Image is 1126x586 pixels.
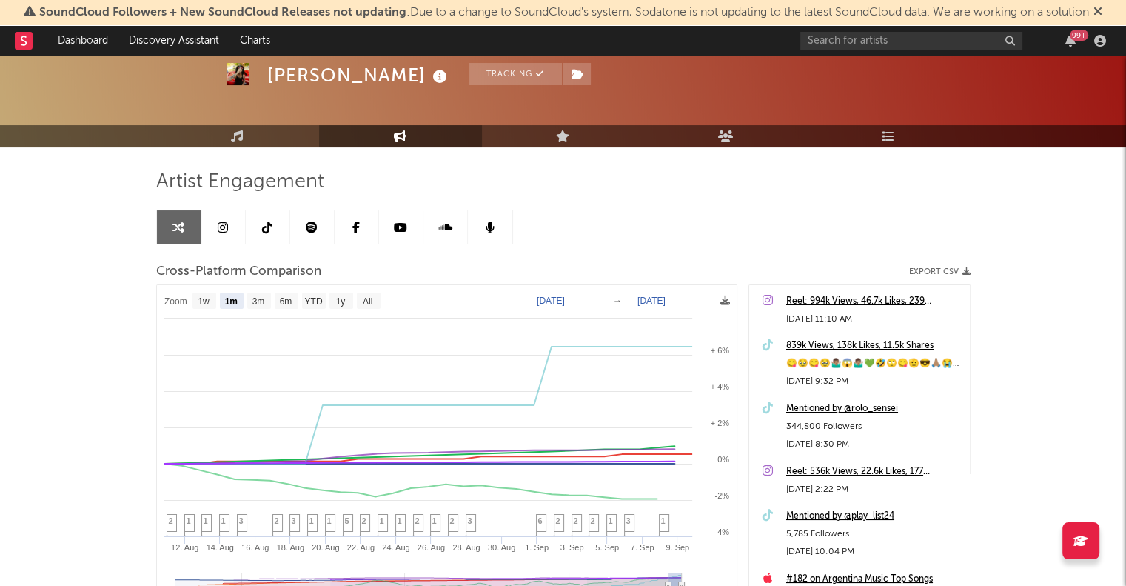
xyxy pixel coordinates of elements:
[382,543,409,552] text: 24. Aug
[714,527,729,536] text: -4%
[267,63,451,87] div: [PERSON_NAME]
[556,516,560,525] span: 2
[469,63,562,85] button: Tracking
[156,173,324,191] span: Artist Engagement
[786,293,962,310] a: Reel: 994k Views, 46.7k Likes, 239 Comments
[786,543,962,561] div: [DATE] 10:04 PM
[198,296,210,307] text: 1w
[786,481,962,499] div: [DATE] 2:22 PM
[538,516,543,525] span: 6
[47,26,118,56] a: Dashboard
[417,543,444,552] text: 26. Aug
[327,516,332,525] span: 1
[206,543,233,552] text: 14. Aug
[666,543,689,552] text: 9. Sep
[609,516,613,525] span: 1
[450,516,455,525] span: 2
[345,516,349,525] span: 5
[560,543,583,552] text: 3. Sep
[275,516,279,525] span: 2
[786,463,962,481] a: Reel: 536k Views, 22.6k Likes, 177 Comments
[169,516,173,525] span: 2
[39,7,1089,19] span: : Due to a change to SoundCloud's system, Sodatone is not updating to the latest SoundCloud data....
[786,310,962,328] div: [DATE] 11:10 AM
[1093,7,1102,19] span: Dismiss
[786,525,962,543] div: 5,785 Followers
[710,419,729,427] text: + 2%
[362,296,372,307] text: All
[279,296,292,307] text: 6m
[118,26,229,56] a: Discovery Assistant
[304,296,322,307] text: YTD
[717,455,729,464] text: 0%
[537,296,565,306] text: [DATE]
[309,516,314,525] span: 1
[39,7,406,19] span: SoundCloud Followers + New SoundCloud Releases not updating
[335,296,345,307] text: 1y
[346,543,374,552] text: 22. Aug
[786,337,962,355] a: 839k Views, 138k Likes, 11.5k Shares
[415,516,420,525] span: 2
[1065,35,1076,47] button: 99+
[786,436,962,453] div: [DATE] 8:30 PM
[710,382,729,391] text: + 4%
[164,296,187,307] text: Zoom
[432,516,437,525] span: 1
[710,346,729,355] text: + 6%
[626,516,631,525] span: 3
[239,516,244,525] span: 3
[574,516,578,525] span: 2
[221,516,226,525] span: 1
[292,516,296,525] span: 3
[312,543,339,552] text: 20. Aug
[630,543,654,552] text: 7. Sep
[252,296,264,307] text: 3m
[452,543,480,552] text: 28. Aug
[786,507,962,525] a: Mentioned by @play_list24
[204,516,208,525] span: 1
[613,296,622,306] text: →
[156,263,321,281] span: Cross-Platform Comparison
[241,543,269,552] text: 16. Aug
[786,355,962,373] div: 😋🥹😋🥹🤷🏽‍♂️😱🤷🏽‍♂️💚🤣🙄😋🫡😎🙏🏽😭🙏🏽🎸😻🎸😻🤪😬🤣😍🫡🤡😾😋🤪🤷🏽‍♂️😬😬🤣😻🏌🏻‍♂️🤡😭🫡
[786,418,962,436] div: 344,800 Followers
[487,543,515,552] text: 30. Aug
[468,516,472,525] span: 3
[224,296,237,307] text: 1m
[171,543,198,552] text: 12. Aug
[1070,30,1088,41] div: 99 +
[525,543,549,552] text: 1. Sep
[595,543,619,552] text: 5. Sep
[909,267,971,276] button: Export CSV
[276,543,304,552] text: 18. Aug
[714,491,729,500] text: -2%
[398,516,402,525] span: 1
[229,26,281,56] a: Charts
[786,373,962,390] div: [DATE] 9:32 PM
[637,296,666,306] text: [DATE]
[187,516,191,525] span: 1
[591,516,595,525] span: 2
[362,516,366,525] span: 2
[380,516,384,525] span: 1
[800,32,1022,50] input: Search for artists
[786,400,962,418] a: Mentioned by @rolo_sensei
[661,516,666,525] span: 1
